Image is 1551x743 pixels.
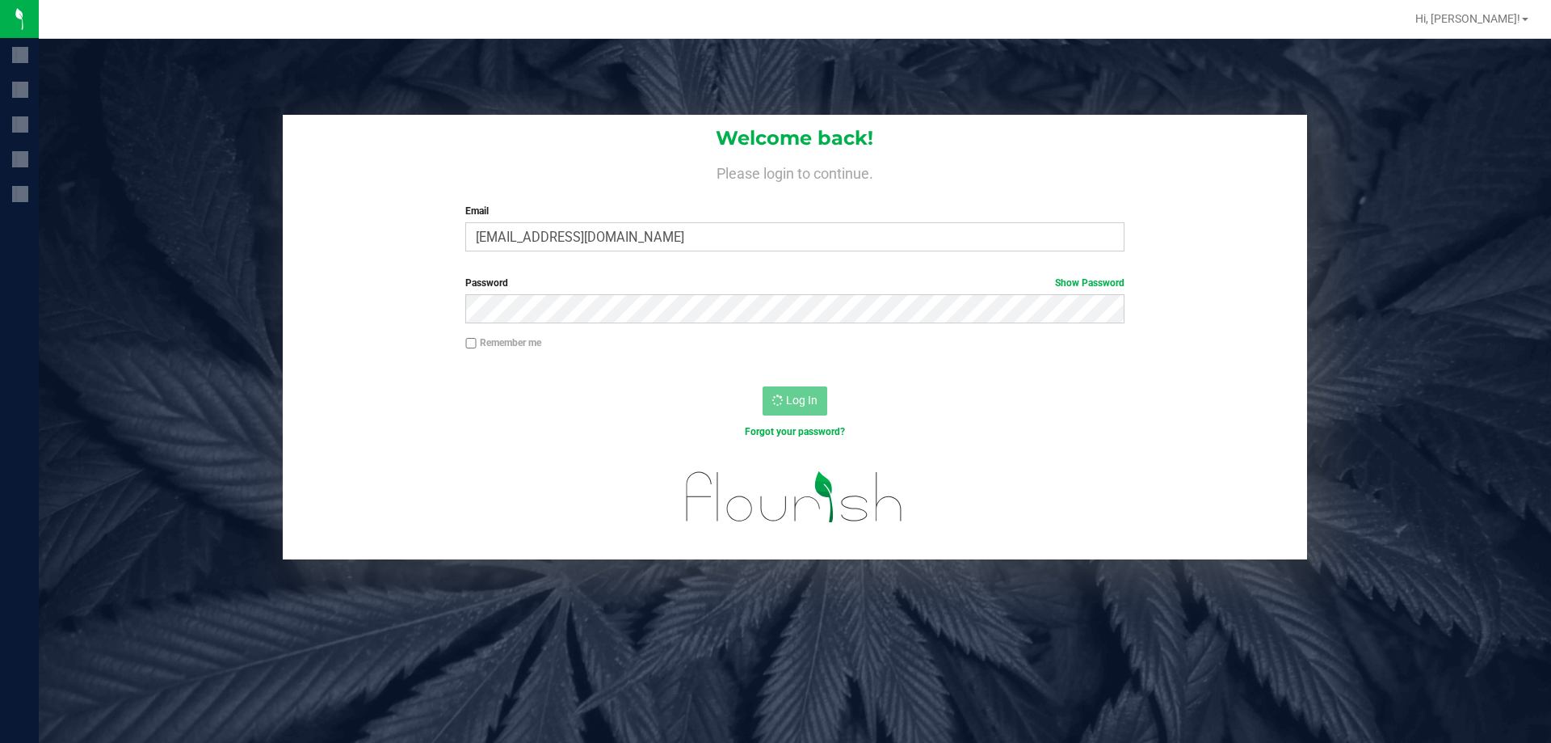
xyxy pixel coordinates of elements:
[786,394,818,407] span: Log In
[763,386,827,416] button: Log In
[465,338,477,349] input: Remember me
[465,277,508,289] span: Password
[745,426,845,437] a: Forgot your password?
[283,162,1307,181] h4: Please login to continue.
[666,456,923,538] img: flourish_logo.svg
[1415,12,1520,25] span: Hi, [PERSON_NAME]!
[1055,277,1124,289] a: Show Password
[465,336,541,350] label: Remember me
[465,204,1124,218] label: Email
[283,128,1307,149] h1: Welcome back!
